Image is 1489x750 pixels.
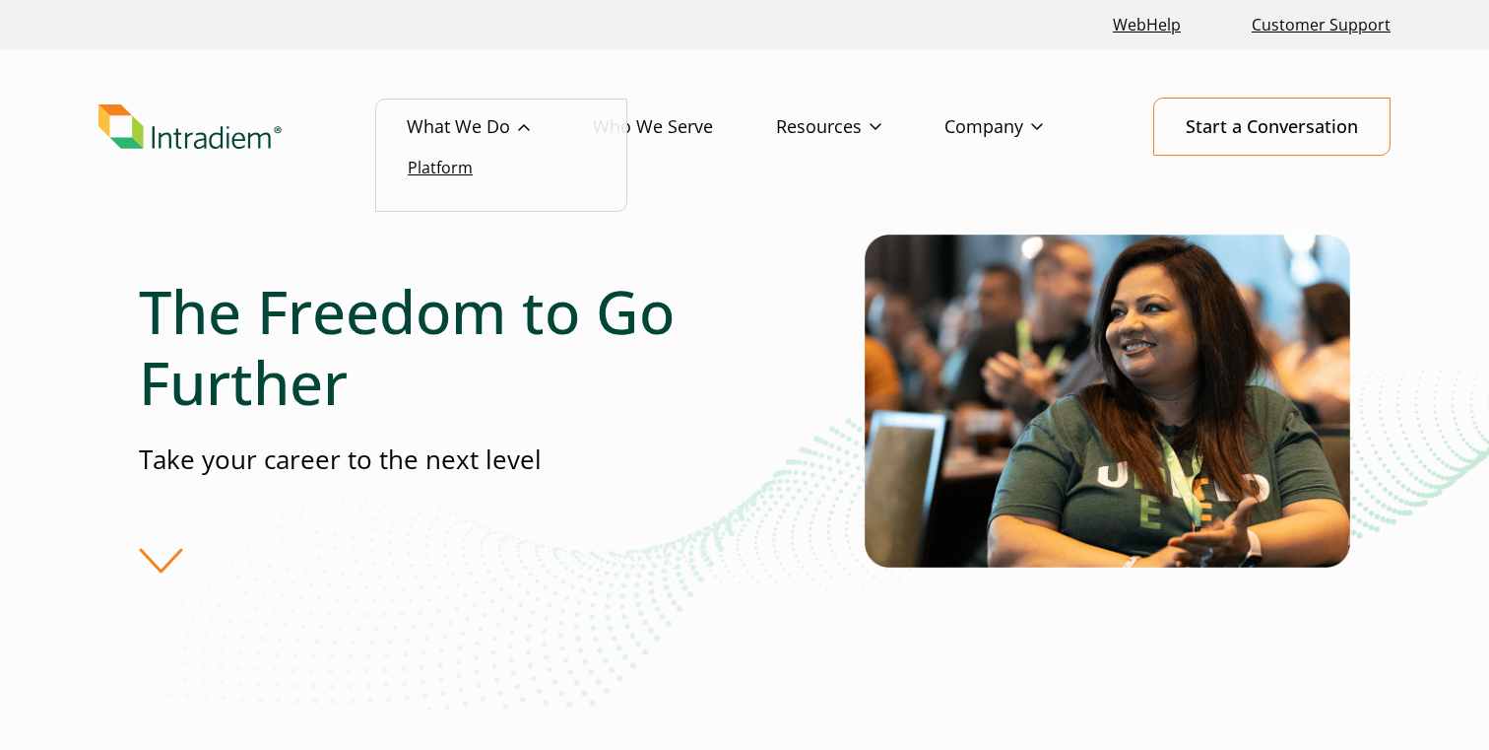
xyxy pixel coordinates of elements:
a: Who We Serve [593,99,776,156]
a: Link to homepage of Intradiem [98,104,407,150]
a: Link opens in a new window [1105,4,1189,46]
a: Resources [776,99,944,156]
a: Company [944,99,1106,156]
a: What We Do [407,99,593,156]
a: Platform [408,157,473,178]
a: Customer Support [1244,4,1398,46]
a: Start a Conversation [1153,98,1391,156]
p: Take your career to the next level [139,442,744,478]
h1: The Freedom to Go Further [139,276,744,418]
img: Intradiem [98,104,282,150]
